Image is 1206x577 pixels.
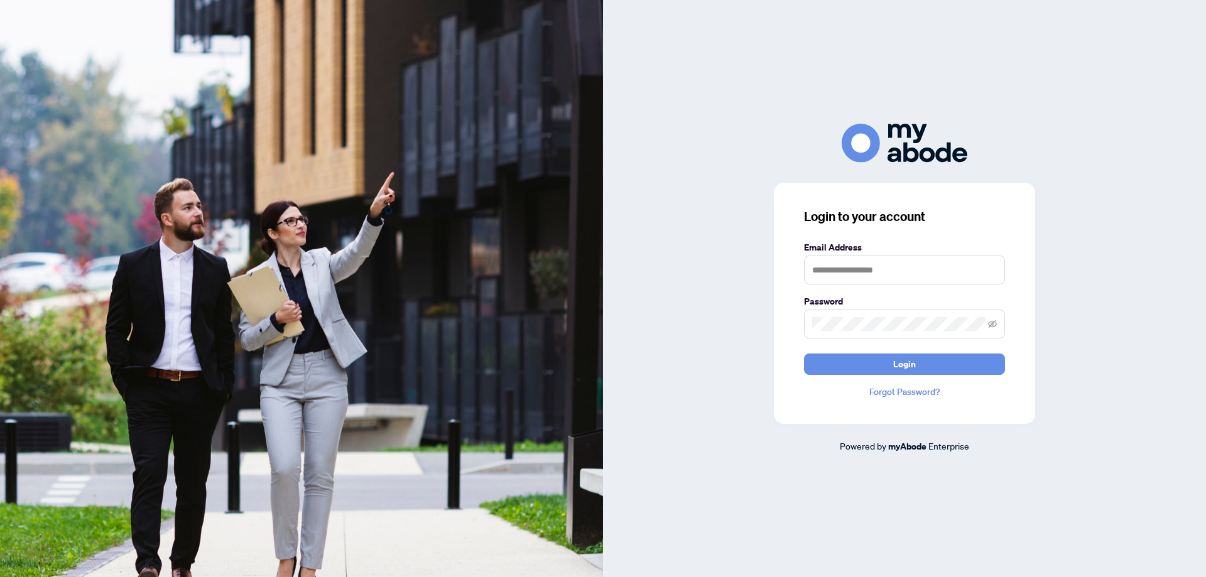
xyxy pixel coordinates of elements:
[842,124,967,162] img: ma-logo
[804,208,1005,225] h3: Login to your account
[893,354,916,374] span: Login
[804,353,1005,375] button: Login
[888,439,926,453] a: myAbode
[840,440,886,451] span: Powered by
[988,320,997,328] span: eye-invisible
[804,385,1005,399] a: Forgot Password?
[804,294,1005,308] label: Password
[928,440,969,451] span: Enterprise
[804,240,1005,254] label: Email Address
